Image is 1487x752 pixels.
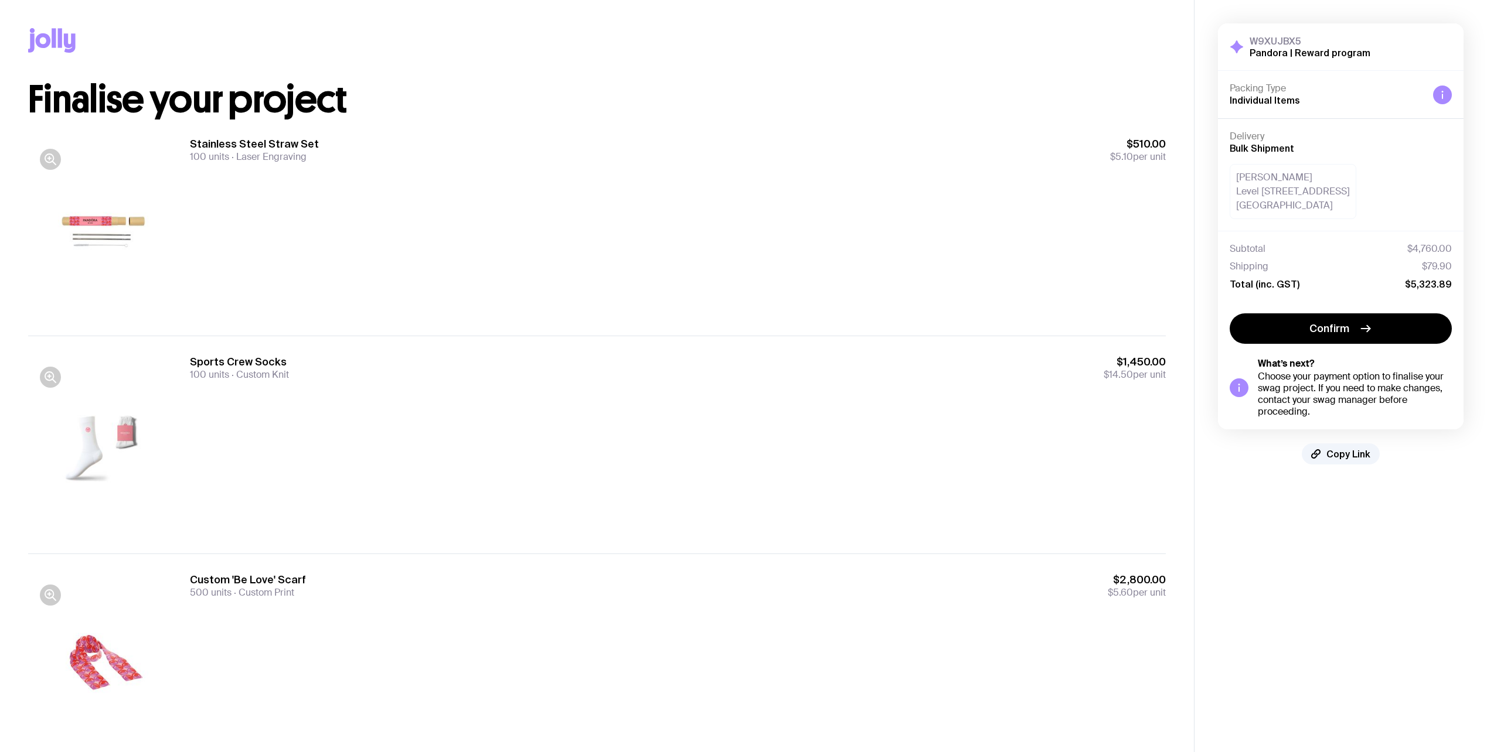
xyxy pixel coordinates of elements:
button: Confirm [1230,313,1452,344]
span: per unit [1110,151,1166,163]
span: $79.90 [1422,261,1452,272]
div: [PERSON_NAME] Level [STREET_ADDRESS] [GEOGRAPHIC_DATA] [1230,164,1356,219]
span: Individual Items [1230,95,1300,105]
h4: Delivery [1230,131,1452,142]
span: Copy Link [1326,448,1370,460]
span: Confirm [1309,322,1349,336]
span: per unit [1108,587,1166,599]
span: Subtotal [1230,243,1265,255]
h3: W9XUJBX5 [1250,35,1370,47]
h5: What’s next? [1258,358,1452,370]
span: $4,760.00 [1407,243,1452,255]
h4: Packing Type [1230,83,1424,94]
span: Shipping [1230,261,1268,272]
span: $5,323.89 [1405,278,1452,290]
div: Choose your payment option to finalise your swag project. If you need to make changes, contact yo... [1258,371,1452,418]
span: $5.60 [1108,586,1133,599]
span: $510.00 [1110,137,1166,151]
span: per unit [1104,369,1166,381]
h3: Stainless Steel Straw Set [190,137,319,151]
span: $2,800.00 [1108,573,1166,587]
span: $14.50 [1104,368,1133,381]
button: Copy Link [1302,443,1380,464]
h3: Sports Crew Socks [190,355,289,369]
span: Laser Engraving [229,151,307,163]
span: 500 units [190,586,232,599]
h2: Pandora | Reward program [1250,47,1370,59]
span: $5.10 [1110,151,1133,163]
span: Total (inc. GST) [1230,278,1299,290]
h3: Custom 'Be Love' Scarf [190,573,306,587]
span: Bulk Shipment [1230,143,1294,153]
span: 100 units [190,151,229,163]
span: Custom Print [232,586,294,599]
h1: Finalise your project [28,81,1166,118]
span: Custom Knit [229,368,289,381]
span: $1,450.00 [1104,355,1166,369]
span: 100 units [190,368,229,381]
